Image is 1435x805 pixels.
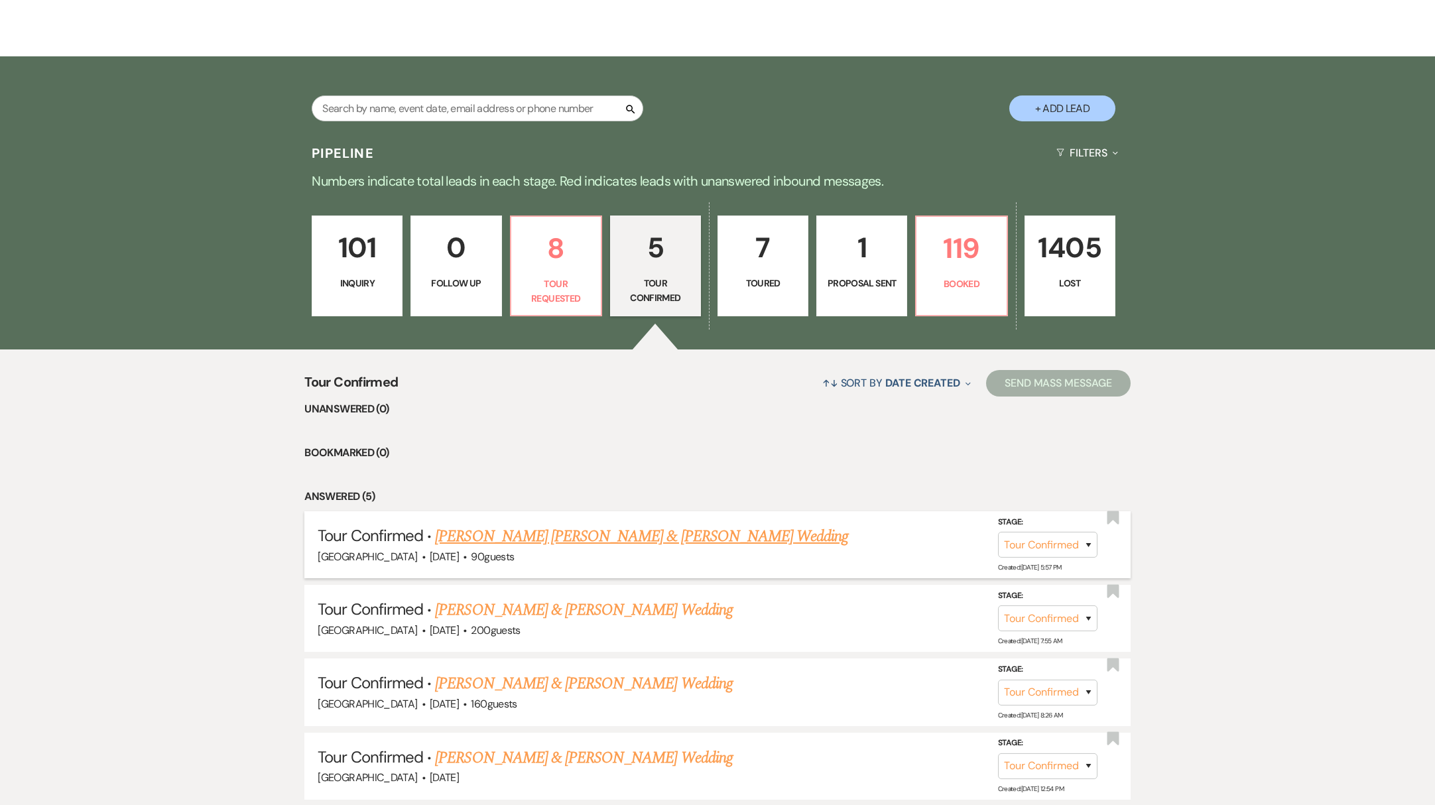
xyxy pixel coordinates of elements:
label: Stage: [998,515,1097,530]
a: 0Follow Up [410,216,501,316]
p: Lost [1033,276,1107,290]
p: 8 [519,226,593,271]
span: Tour Confirmed [304,372,398,401]
button: Filters [1051,135,1123,170]
span: 90 guests [471,550,514,564]
a: 101Inquiry [312,216,403,316]
button: Send Mass Message [986,370,1131,397]
label: Stage: [998,589,1097,603]
a: [PERSON_NAME] & [PERSON_NAME] Wedding [435,672,732,696]
span: Created: [DATE] 12:54 PM [998,784,1064,793]
p: Numbers indicate total leads in each stage. Red indicates leads with unanswered inbound messages. [240,170,1195,192]
a: [PERSON_NAME] [PERSON_NAME] & [PERSON_NAME] Wedding [435,525,848,548]
span: [DATE] [430,771,459,784]
p: 1 [825,225,899,270]
span: [DATE] [430,697,459,711]
p: 101 [320,225,394,270]
span: Tour Confirmed [318,747,423,767]
span: [GEOGRAPHIC_DATA] [318,623,417,637]
a: 7Toured [717,216,808,316]
span: ↑↓ [822,376,838,390]
span: [GEOGRAPHIC_DATA] [318,697,417,711]
label: Stage: [998,736,1097,751]
a: 119Booked [915,216,1007,316]
span: Tour Confirmed [318,599,423,619]
p: 119 [924,226,998,271]
label: Stage: [998,662,1097,677]
p: Tour Confirmed [619,276,692,306]
span: Created: [DATE] 8:26 AM [998,711,1063,719]
span: [DATE] [430,623,459,637]
a: 1405Lost [1025,216,1115,316]
a: 8Tour Requested [510,216,602,316]
span: [GEOGRAPHIC_DATA] [318,771,417,784]
a: [PERSON_NAME] & [PERSON_NAME] Wedding [435,598,732,622]
p: Toured [726,276,800,290]
button: Sort By Date Created [817,365,976,401]
p: Proposal Sent [825,276,899,290]
span: [DATE] [430,550,459,564]
span: Created: [DATE] 5:57 PM [998,563,1062,572]
a: [PERSON_NAME] & [PERSON_NAME] Wedding [435,746,732,770]
p: Tour Requested [519,277,593,306]
p: Inquiry [320,276,394,290]
p: Booked [924,277,998,291]
span: Tour Confirmed [318,672,423,693]
span: [GEOGRAPHIC_DATA] [318,550,417,564]
p: 5 [619,225,692,270]
input: Search by name, event date, email address or phone number [312,95,643,121]
p: 0 [419,225,493,270]
span: Tour Confirmed [318,525,423,546]
p: Follow Up [419,276,493,290]
span: Date Created [885,376,960,390]
p: 1405 [1033,225,1107,270]
a: 5Tour Confirmed [610,216,701,316]
li: Unanswered (0) [304,401,1130,418]
span: 200 guests [471,623,520,637]
li: Bookmarked (0) [304,444,1130,462]
p: 7 [726,225,800,270]
h3: Pipeline [312,144,374,162]
span: Created: [DATE] 7:55 AM [998,637,1062,645]
li: Answered (5) [304,488,1130,505]
button: + Add Lead [1009,95,1115,121]
a: 1Proposal Sent [816,216,907,316]
span: 160 guests [471,697,517,711]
